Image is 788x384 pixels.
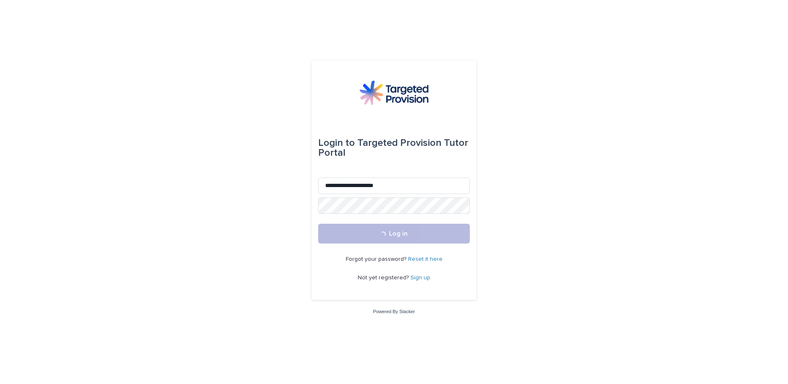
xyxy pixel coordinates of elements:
[389,230,408,237] span: Log in
[318,131,470,164] div: Targeted Provision Tutor Portal
[318,224,470,244] button: Log in
[359,80,429,105] img: M5nRWzHhSzIhMunXDL62
[373,309,415,314] a: Powered By Stacker
[410,275,430,281] a: Sign up
[318,138,355,148] span: Login to
[346,256,408,262] span: Forgot your password?
[358,275,410,281] span: Not yet registered?
[408,256,443,262] a: Reset it here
